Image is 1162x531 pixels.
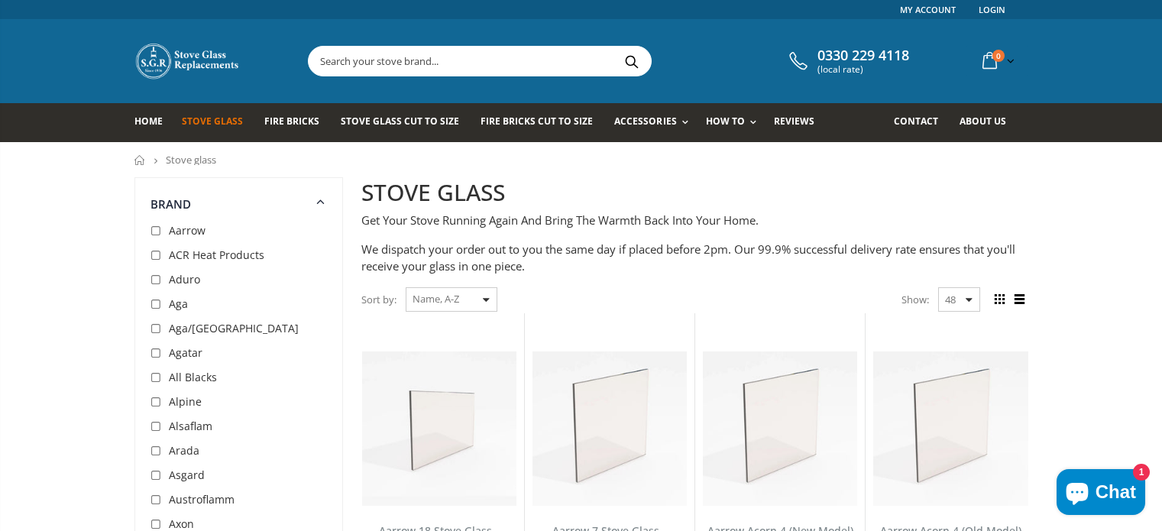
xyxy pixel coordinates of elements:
a: 0330 229 4118 (local rate) [785,47,909,75]
a: Home [134,103,174,142]
span: Aarrow [169,223,206,238]
span: Stove Glass Cut To Size [341,115,459,128]
span: Aduro [169,272,200,287]
a: Stove Glass Cut To Size [341,103,471,142]
a: Accessories [614,103,695,142]
span: List view [1011,291,1028,308]
span: Arada [169,443,199,458]
img: Aarrow 18 Stove Glass [362,351,516,506]
a: 0 [976,46,1018,76]
span: Grid view [992,291,1008,308]
span: Alpine [169,394,202,409]
span: 0330 229 4118 [817,47,909,64]
p: We dispatch your order out to you the same day if placed before 2pm. Our 99.9% successful deliver... [361,241,1028,275]
a: Reviews [774,103,826,142]
img: Aarrow Acorn 4 Old Model Stove Glass [873,351,1028,506]
span: Agatar [169,345,202,360]
span: All Blacks [169,370,217,384]
span: Stove glass [166,153,216,167]
span: Brand [151,196,192,212]
span: Fire Bricks [264,115,319,128]
inbox-online-store-chat: Shopify online store chat [1052,469,1150,519]
span: Accessories [614,115,676,128]
a: How To [706,103,764,142]
p: Get Your Stove Running Again And Bring The Warmth Back Into Your Home. [361,212,1028,229]
span: Alsaflam [169,419,212,433]
span: Show: [901,287,929,312]
h2: STOVE GLASS [361,177,1028,209]
a: Contact [894,103,950,142]
img: Aarrow Acorn 4 New Model Stove Glass [703,351,857,506]
a: Fire Bricks Cut To Size [481,103,604,142]
span: Sort by: [361,287,397,313]
span: Austroflamm [169,492,235,507]
span: ACR Heat Products [169,248,264,262]
a: Fire Bricks [264,103,331,142]
a: About us [960,103,1018,142]
img: Aarrow 7 Stove Glass [532,351,687,506]
button: Search [615,47,649,76]
span: (local rate) [817,64,909,75]
a: Stove Glass [182,103,254,142]
span: Home [134,115,163,128]
span: Aga/[GEOGRAPHIC_DATA] [169,321,299,335]
a: Home [134,155,146,165]
span: Reviews [774,115,814,128]
img: Stove Glass Replacement [134,42,241,80]
span: Fire Bricks Cut To Size [481,115,593,128]
span: Asgard [169,468,205,482]
span: Contact [894,115,938,128]
span: How To [706,115,745,128]
span: Aga [169,296,188,311]
span: Stove Glass [182,115,243,128]
span: About us [960,115,1006,128]
input: Search your stove brand... [309,47,822,76]
span: Axon [169,516,194,531]
span: 0 [992,50,1005,62]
